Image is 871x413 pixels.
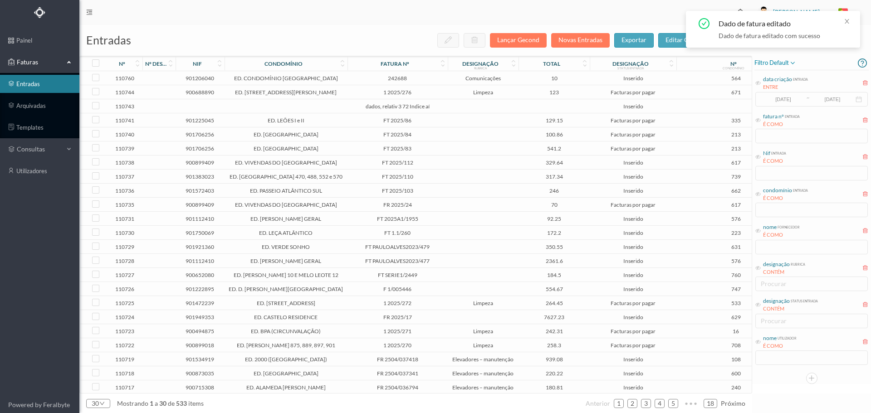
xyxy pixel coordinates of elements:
[763,121,800,128] div: É COMO
[350,103,445,110] span: dados, relativ 3 72 Indice aí
[521,187,587,194] span: 246
[109,328,140,335] span: 110723
[350,384,445,391] span: FR 2504/036794
[350,75,445,82] span: 242688
[614,33,654,48] button: exportar
[350,215,445,222] span: FT 2025A1/1955
[679,173,793,180] span: 739
[227,201,345,208] span: ED. VIVENDAS DO [GEOGRAPHIC_DATA]
[168,399,175,407] span: de
[178,187,222,194] span: 901572403
[178,384,222,391] span: 900715308
[679,300,793,306] span: 533
[521,201,587,208] span: 70
[178,89,222,96] span: 900688890
[614,399,624,408] li: 1
[462,60,499,67] div: designação
[521,258,587,264] span: 2361.6
[592,384,674,391] span: Inserido
[227,272,345,278] span: ED. [PERSON_NAME] 10 E MELO LEOTE 12
[763,83,808,91] div: ENTRE
[227,300,345,306] span: ED. [STREET_ADDRESS]
[658,33,714,48] button: editar colunas
[178,328,222,335] span: 900494875
[350,159,445,166] span: FT 2025/112
[148,399,155,407] span: 1
[117,399,148,407] span: mostrando
[178,243,222,250] span: 901921360
[178,201,222,208] span: 900899409
[754,58,796,68] span: filtro default
[109,187,140,194] span: 110736
[777,223,800,230] div: fornecedor
[679,258,793,264] span: 576
[34,7,45,18] img: Logo
[109,384,140,391] span: 110717
[178,300,222,306] span: 901472239
[15,58,64,67] span: Faturas
[109,201,140,208] span: 110735
[763,260,790,268] div: designação
[790,260,805,267] div: rubrica
[592,272,674,278] span: Inserido
[227,328,345,335] span: ED. BPA (CIRCUNVALAÇÃO)
[614,397,623,410] a: 1
[763,342,797,350] div: É COMO
[521,286,587,292] span: 554.67
[521,229,587,236] span: 172.2
[679,89,793,96] span: 671
[730,60,737,67] div: nº
[92,397,99,410] div: 30
[188,399,204,407] span: items
[592,131,674,138] span: Facturas por pagar
[109,159,140,166] span: 110738
[227,173,345,180] span: ED. [GEOGRAPHIC_DATA] 470, 488, 552 e 570
[350,258,445,264] span: FT PAULOALVES2023/477
[758,6,770,19] img: user_titan3.af2715ee.jpg
[350,356,445,363] span: FR 2504/037418
[521,75,587,82] span: 10
[763,75,792,83] div: data criação
[628,397,637,410] a: 2
[699,18,710,29] i: icon: check-circle
[521,356,587,363] span: 939.08
[227,145,345,152] span: ED. [GEOGRAPHIC_DATA]
[490,33,547,48] button: Lançar Gecond
[721,396,745,411] li: Página Seguinte
[679,272,793,278] span: 760
[617,66,644,70] div: status entrada
[17,145,62,154] span: consultas
[592,173,674,180] span: Inserido
[109,342,140,349] span: 110722
[551,33,610,48] button: Novas Entradas
[704,399,717,408] li: 18
[763,334,777,342] div: nome
[763,186,792,194] div: condomínio
[679,187,793,194] span: 662
[763,223,777,231] div: nome
[784,112,800,119] div: entrada
[175,399,188,407] span: 533
[158,399,168,407] span: 30
[621,36,646,44] span: exportar
[679,75,793,82] span: 564
[679,314,793,321] span: 629
[679,243,793,250] span: 631
[592,201,674,208] span: Facturas por pagar
[109,229,140,236] span: 110730
[350,314,445,321] span: FR 2025/17
[109,243,140,250] span: 110729
[679,201,793,208] span: 617
[227,314,345,321] span: ED. CASTELO RESIDENCE
[641,399,651,408] li: 3
[763,305,818,313] div: CONTÉM
[592,145,674,152] span: Facturas por pagar
[763,268,805,276] div: CONTÉM
[790,297,818,304] div: status entrada
[679,159,793,166] span: 617
[521,117,587,124] span: 129.15
[109,215,140,222] span: 110731
[178,145,222,152] span: 901706256
[521,131,587,138] span: 100.86
[264,60,303,67] div: condomínio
